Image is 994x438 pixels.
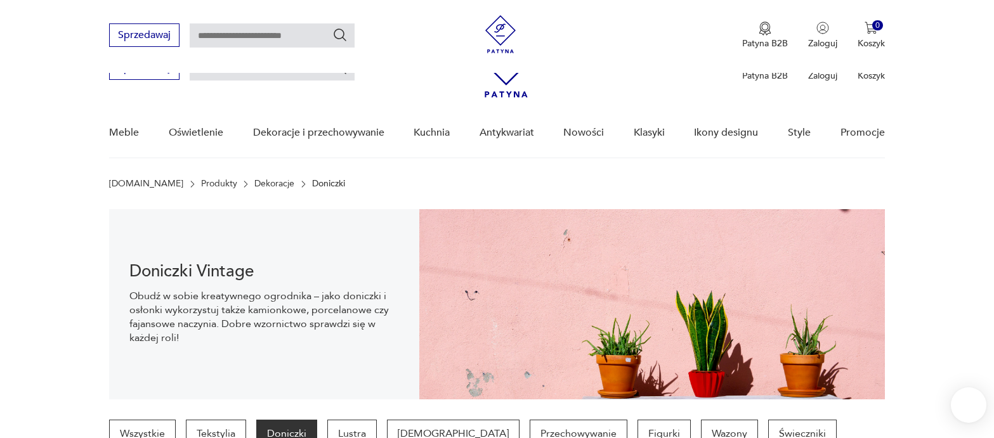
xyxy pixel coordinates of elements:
[109,108,139,157] a: Meble
[414,108,450,157] a: Kuchnia
[742,22,788,49] a: Ikona medaluPatyna B2B
[129,264,399,279] h1: Doniczki Vintage
[169,108,223,157] a: Oświetlenie
[634,108,665,157] a: Klasyki
[109,179,183,189] a: [DOMAIN_NAME]
[759,22,771,35] img: Ikona medalu
[840,108,885,157] a: Promocje
[419,209,884,399] img: ba122618386fa961f78ef92bee24ebb9.jpg
[808,22,837,49] button: Zaloguj
[563,108,604,157] a: Nowości
[312,179,345,189] p: Doniczki
[253,108,384,157] a: Dekoracje i przechowywanie
[332,27,348,42] button: Szukaj
[858,22,885,49] button: 0Koszyk
[129,289,399,345] p: Obudź w sobie kreatywnego ogrodnika – jako doniczki i osłonki wykorzystuj także kamionkowe, porce...
[858,70,885,82] p: Koszyk
[694,108,758,157] a: Ikony designu
[872,20,883,31] div: 0
[742,70,788,82] p: Patyna B2B
[254,179,294,189] a: Dekoracje
[808,70,837,82] p: Zaloguj
[742,22,788,49] button: Patyna B2B
[481,15,520,53] img: Patyna - sklep z meblami i dekoracjami vintage
[480,108,534,157] a: Antykwariat
[816,22,829,34] img: Ikonka użytkownika
[858,37,885,49] p: Koszyk
[788,108,811,157] a: Style
[951,387,986,423] iframe: Smartsupp widget button
[865,22,877,34] img: Ikona koszyka
[109,32,180,41] a: Sprzedawaj
[742,37,788,49] p: Patyna B2B
[201,179,237,189] a: Produkty
[109,65,180,74] a: Sprzedawaj
[109,23,180,47] button: Sprzedawaj
[808,37,837,49] p: Zaloguj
